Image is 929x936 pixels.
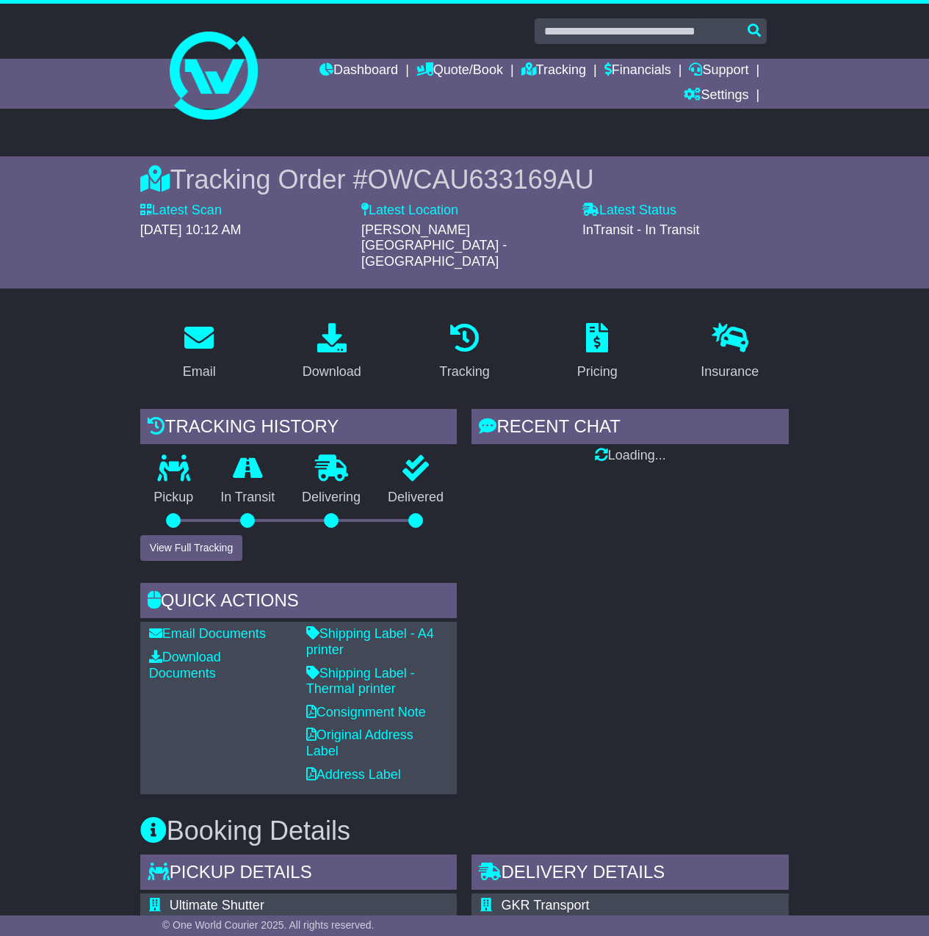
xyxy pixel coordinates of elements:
p: Pickup [140,490,207,506]
div: RECENT CHAT [471,409,789,449]
a: Email Documents [149,626,266,641]
p: Delivering [289,490,375,506]
a: Financials [604,59,671,84]
span: © One World Courier 2025. All rights reserved. [162,919,375,931]
a: Email [173,318,225,387]
a: Quote/Book [416,59,503,84]
span: OWCAU633169AU [368,164,594,195]
a: Insurance [691,318,768,387]
button: View Full Tracking [140,535,242,561]
span: Ultimate Shutter [170,898,264,913]
span: InTransit - In Transit [582,222,699,237]
div: Download [303,362,361,382]
a: Address Label [306,767,401,782]
span: [PERSON_NAME] [GEOGRAPHIC_DATA] - [GEOGRAPHIC_DATA] [361,222,507,269]
a: Consignment Note [306,705,426,719]
div: Tracking history [140,409,458,449]
p: Delivered [375,490,458,506]
a: Dashboard [319,59,398,84]
div: Quick Actions [140,583,458,623]
span: [DATE] 10:12 AM [140,222,242,237]
div: Insurance [701,362,759,382]
div: Pickup Details [140,855,458,894]
label: Latest Location [361,203,458,219]
label: Latest Status [582,203,676,219]
span: GKR Transport [501,898,589,913]
div: Tracking Order # [140,164,789,195]
div: Email [183,362,216,382]
a: Settings [684,84,748,109]
div: Delivery Details [471,855,789,894]
a: Shipping Label - Thermal printer [306,666,415,697]
label: Latest Scan [140,203,222,219]
a: Download Documents [149,650,221,681]
h3: Booking Details [140,816,789,846]
div: Pricing [577,362,618,382]
a: Tracking [521,59,586,84]
a: Tracking [430,318,499,387]
a: Support [689,59,748,84]
a: Shipping Label - A4 printer [306,626,434,657]
div: Loading... [471,448,789,464]
div: Tracking [439,362,489,382]
a: Download [293,318,371,387]
a: Original Address Label [306,728,413,758]
a: Pricing [568,318,627,387]
p: In Transit [207,490,289,506]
